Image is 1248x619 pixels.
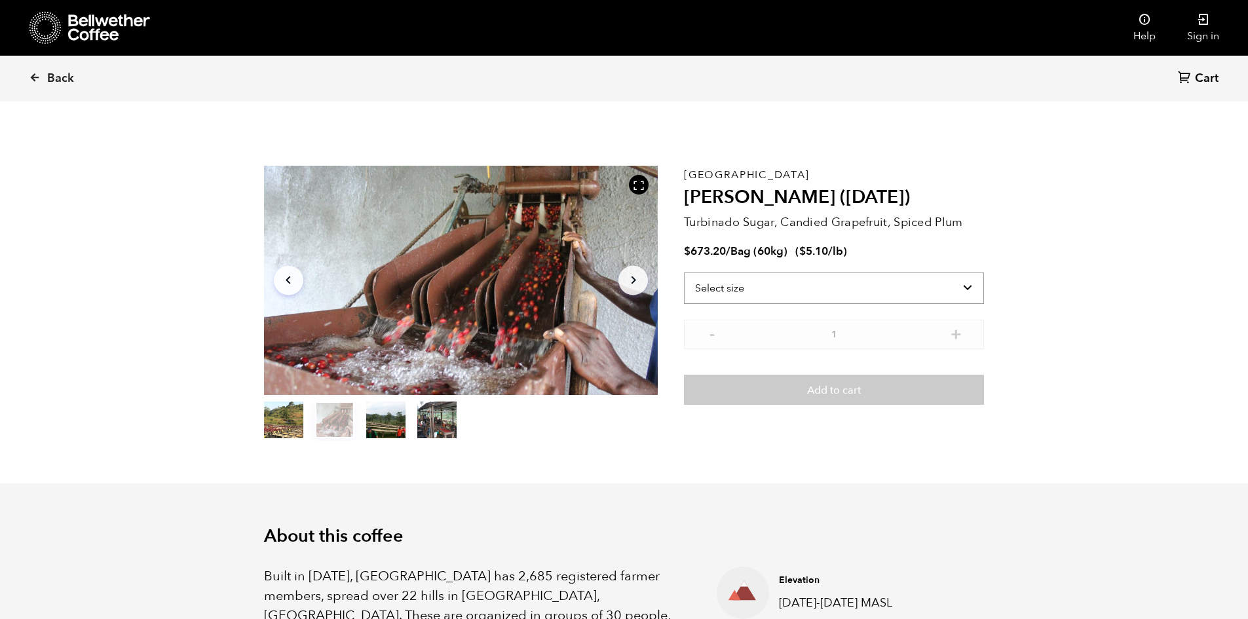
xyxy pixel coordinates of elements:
[47,71,74,86] span: Back
[684,214,984,231] p: Turbinado Sugar, Candied Grapefruit, Spiced Plum
[799,244,806,259] span: $
[1178,70,1222,88] a: Cart
[684,375,984,405] button: Add to cart
[828,244,843,259] span: /lb
[726,244,730,259] span: /
[779,594,903,612] p: [DATE]-[DATE] MASL
[684,244,726,259] bdi: 673.20
[684,244,690,259] span: $
[1195,71,1219,86] span: Cart
[795,244,847,259] span: ( )
[948,326,964,339] button: +
[779,574,903,587] h4: Elevation
[799,244,828,259] bdi: 5.10
[730,244,787,259] span: Bag (60kg)
[704,326,720,339] button: -
[264,526,985,547] h2: About this coffee
[684,187,984,209] h2: [PERSON_NAME] ([DATE])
